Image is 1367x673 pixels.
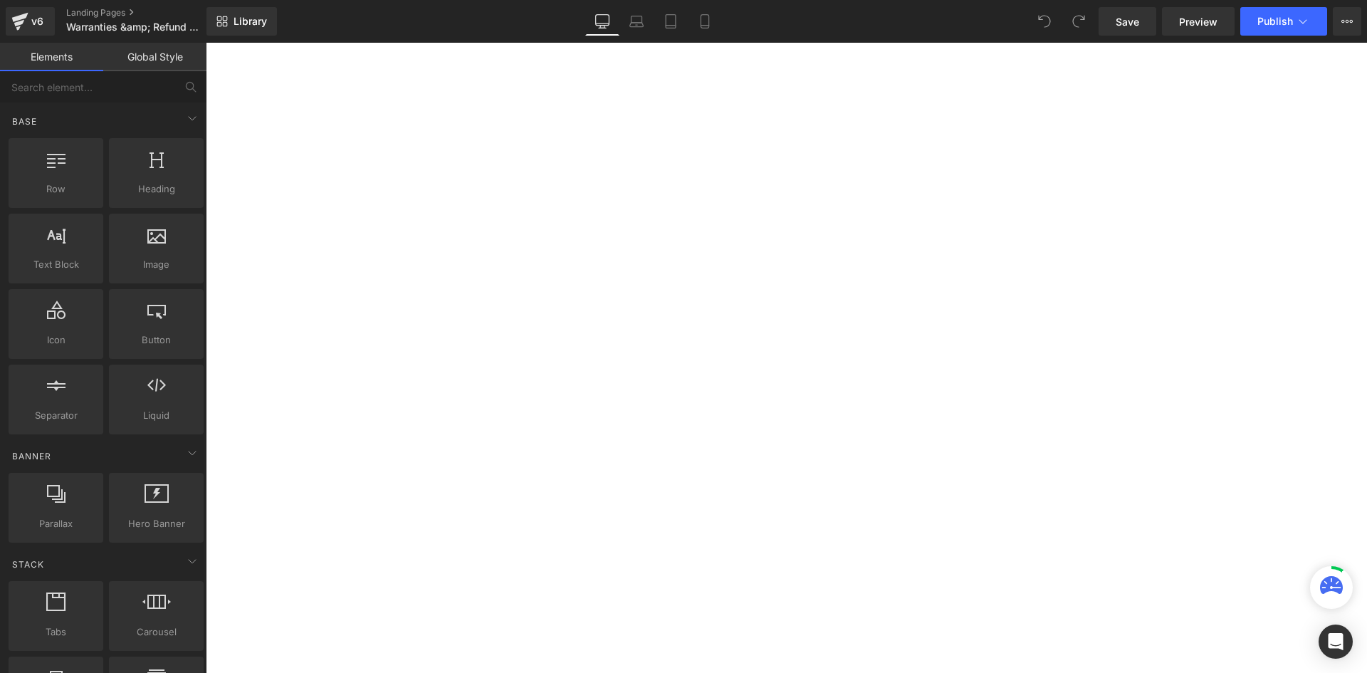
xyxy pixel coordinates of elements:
span: Separator [13,408,99,423]
button: More [1333,7,1361,36]
span: Parallax [13,516,99,531]
a: New Library [206,7,277,36]
span: Library [234,15,267,28]
button: Redo [1064,7,1093,36]
span: Preview [1179,14,1217,29]
span: Text Block [13,257,99,272]
a: Mobile [688,7,722,36]
span: Stack [11,558,46,571]
span: Banner [11,449,53,463]
span: Icon [13,333,99,348]
span: Image [113,257,199,272]
span: Liquid [113,408,199,423]
span: Warranties &amp; Refund Policy [66,21,203,33]
span: Publish [1257,16,1293,27]
span: Button [113,333,199,348]
span: Carousel [113,625,199,640]
a: Tablet [654,7,688,36]
span: Hero Banner [113,516,199,531]
a: Landing Pages [66,7,230,19]
span: Heading [113,182,199,197]
div: Open Intercom Messenger [1319,625,1353,659]
a: Preview [1162,7,1235,36]
a: Global Style [103,43,206,71]
a: Laptop [619,7,654,36]
div: v6 [28,12,46,31]
span: Save [1116,14,1139,29]
a: Desktop [585,7,619,36]
button: Undo [1030,7,1059,36]
button: Publish [1240,7,1327,36]
span: Base [11,115,38,128]
a: v6 [6,7,55,36]
span: Row [13,182,99,197]
span: Tabs [13,625,99,640]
